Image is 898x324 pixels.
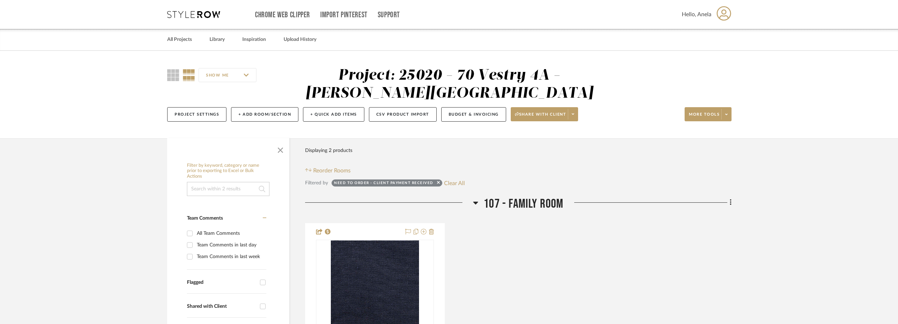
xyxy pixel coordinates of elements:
[255,12,310,18] a: Chrome Web Clipper
[444,178,465,188] button: Clear All
[187,216,223,221] span: Team Comments
[167,35,192,44] a: All Projects
[378,12,400,18] a: Support
[515,112,566,122] span: Share with client
[685,107,732,121] button: More tools
[197,228,265,239] div: All Team Comments
[441,107,506,122] button: Budget & Invoicing
[167,107,226,122] button: Project Settings
[334,181,433,188] div: Need to Order - Client Payment Received
[197,251,265,262] div: Team Comments in last week
[187,304,256,310] div: Shared with Client
[284,35,316,44] a: Upload History
[187,280,256,286] div: Flagged
[484,196,563,212] span: 107 - Family Room
[305,68,594,101] div: Project: 25020 - 70 Vestry 4A - [PERSON_NAME][GEOGRAPHIC_DATA]
[511,107,578,121] button: Share with client
[369,107,437,122] button: CSV Product Import
[187,182,269,196] input: Search within 2 results
[320,12,368,18] a: Import Pinterest
[305,166,351,175] button: Reorder Rooms
[682,10,711,19] span: Hello, Anela
[305,179,328,187] div: Filtered by
[242,35,266,44] a: Inspiration
[305,143,352,158] div: Displaying 2 products
[689,112,720,122] span: More tools
[303,107,364,122] button: + Quick Add Items
[231,107,298,122] button: + Add Room/Section
[313,166,351,175] span: Reorder Rooms
[210,35,225,44] a: Library
[273,142,287,156] button: Close
[197,239,265,251] div: Team Comments in last day
[187,163,269,179] h6: Filter by keyword, category or name prior to exporting to Excel or Bulk Actions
